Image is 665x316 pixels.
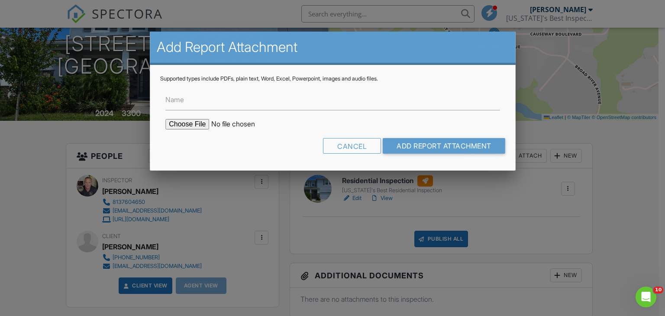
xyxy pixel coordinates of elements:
div: Cancel [323,138,381,154]
span: 10 [653,287,663,293]
iframe: Intercom live chat [636,287,656,307]
input: Add Report Attachment [383,138,505,154]
div: Supported types include PDFs, plain text, Word, Excel, Powerpoint, images and audio files. [160,75,505,82]
label: Name [165,95,184,104]
h2: Add Report Attachment [157,39,508,56]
